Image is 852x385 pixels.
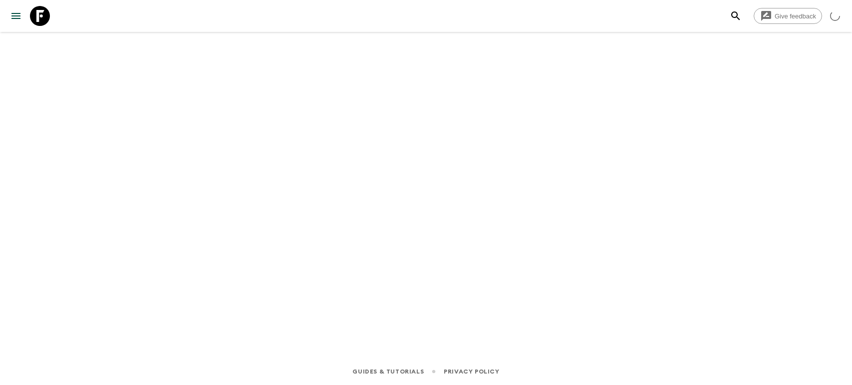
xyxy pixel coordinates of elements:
a: Give feedback [754,8,822,24]
a: Privacy Policy [444,366,499,377]
span: Give feedback [769,12,822,20]
button: menu [6,6,26,26]
button: search adventures [726,6,746,26]
a: Guides & Tutorials [352,366,424,377]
